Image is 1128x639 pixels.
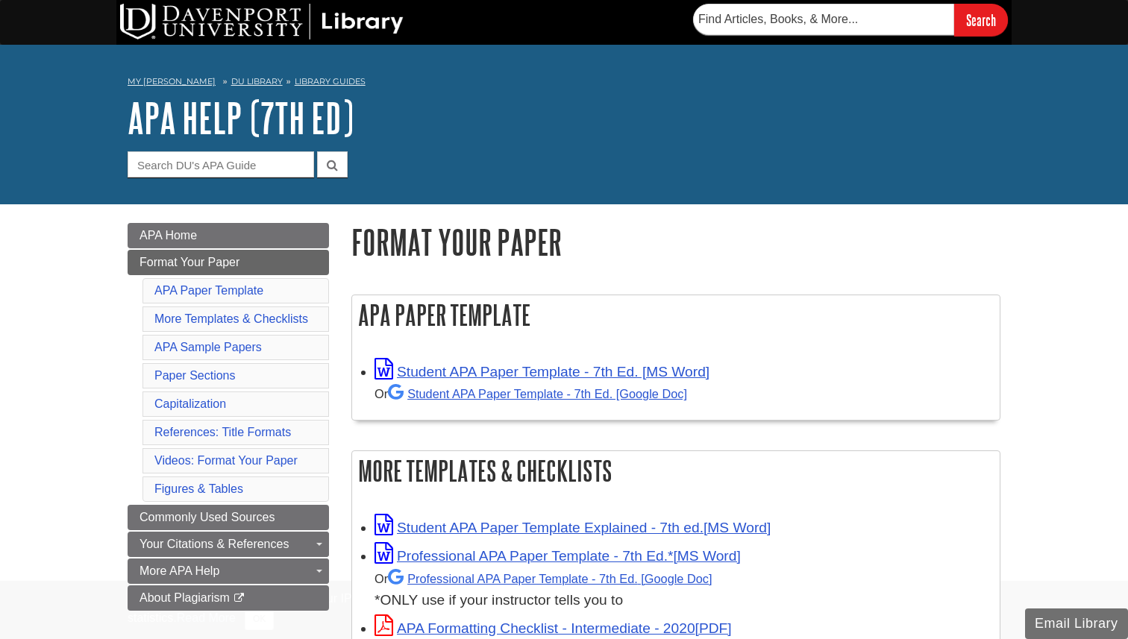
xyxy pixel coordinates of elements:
a: More APA Help [128,558,329,584]
span: Format Your Paper [140,256,239,268]
a: More Templates & Checklists [154,312,308,325]
h2: More Templates & Checklists [352,451,1000,491]
a: Library Guides [295,76,366,86]
a: Link opens in new window [375,620,732,636]
input: Find Articles, Books, & More... [693,4,954,35]
a: Videos: Format Your Paper [154,454,298,467]
div: *ONLY use if your instructor tells you to [375,567,992,611]
a: Commonly Used Sources [128,505,329,530]
a: Link opens in new window [375,364,709,380]
img: DU Library [120,4,404,40]
i: This link opens in a new window [233,594,245,603]
a: Link opens in new window [375,548,741,564]
a: My [PERSON_NAME] [128,75,216,88]
a: About Plagiarism [128,585,329,611]
small: Or [375,572,712,585]
h2: APA Paper Template [352,295,1000,335]
input: Search [954,4,1008,36]
a: Professional APA Paper Template - 7th Ed. [388,572,712,585]
a: APA Help (7th Ed) [128,95,354,141]
span: Your Citations & References [140,538,289,550]
a: APA Home [128,223,329,248]
div: Guide Page Menu [128,223,329,611]
span: Commonly Used Sources [140,511,275,523]
span: APA Home [140,229,197,242]
span: More APA Help [140,564,219,577]
small: Or [375,387,687,400]
a: Your Citations & References [128,532,329,557]
a: Paper Sections [154,369,236,382]
a: Format Your Paper [128,250,329,275]
span: About Plagiarism [140,591,230,604]
a: Capitalization [154,397,226,410]
nav: breadcrumb [128,72,1000,95]
a: APA Paper Template [154,284,263,297]
a: Link opens in new window [375,520,771,535]
button: Email Library [1025,608,1128,639]
a: APA Sample Papers [154,341,262,353]
input: Search DU's APA Guide [128,151,314,177]
a: Student APA Paper Template - 7th Ed. [Google Doc] [388,387,687,400]
h1: Format Your Paper [351,223,1000,261]
form: Searches DU Library's articles, books, and more [693,4,1008,36]
a: References: Title Formats [154,426,291,438]
a: DU Library [231,76,283,86]
a: Figures & Tables [154,482,243,495]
